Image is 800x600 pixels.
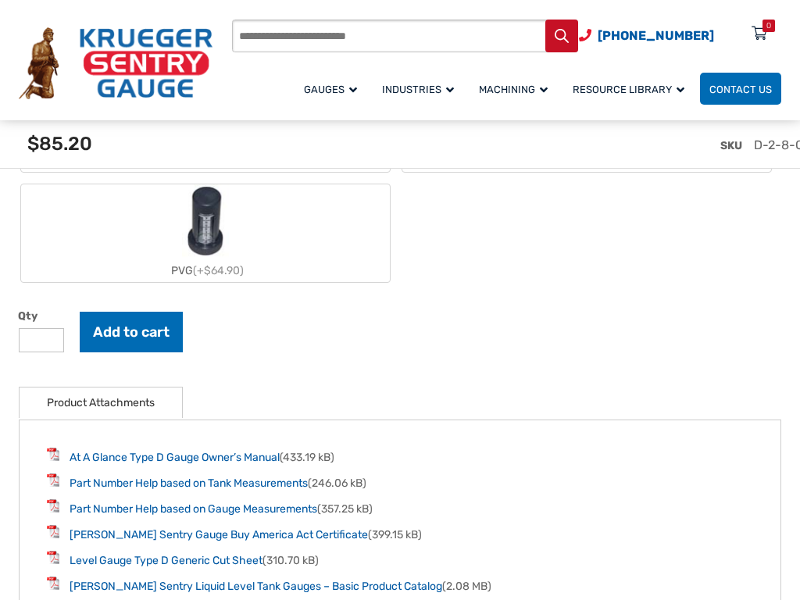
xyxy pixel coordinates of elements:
[373,70,470,107] a: Industries
[563,70,700,107] a: Resource Library
[470,70,563,107] a: Machining
[304,84,357,95] span: Gauges
[598,28,714,43] span: [PHONE_NUMBER]
[80,312,183,352] button: Add to cart
[70,502,317,516] a: Part Number Help based on Gauge Measurements
[573,84,684,95] span: Resource Library
[47,473,753,491] li: (246.06 kB)
[19,27,212,99] img: Krueger Sentry Gauge
[193,264,244,277] span: (+$64.90)
[47,448,753,466] li: (433.19 kB)
[21,259,390,282] div: PVG
[700,73,781,105] a: Contact Us
[47,387,155,418] a: Product Attachments
[47,499,753,517] li: (357.25 kB)
[70,528,368,541] a: [PERSON_NAME] Sentry Gauge Buy America Act Certificate
[21,184,390,282] label: PVG
[19,328,64,352] input: Product quantity
[382,84,454,95] span: Industries
[70,554,262,567] a: Level Gauge Type D Generic Cut Sheet
[47,525,753,543] li: (399.15 kB)
[709,84,772,95] span: Contact Us
[579,26,714,45] a: Phone Number (920) 434-8860
[479,84,548,95] span: Machining
[47,551,753,569] li: (310.70 kB)
[70,451,280,464] a: At A Glance Type D Gauge Owner’s Manual
[70,477,308,490] a: Part Number Help based on Tank Measurements
[47,577,753,595] li: (2.08 MB)
[766,20,771,32] div: 0
[720,139,742,152] span: SKU
[70,580,442,593] a: [PERSON_NAME] Sentry Liquid Level Tank Gauges – Basic Product Catalog
[295,70,373,107] a: Gauges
